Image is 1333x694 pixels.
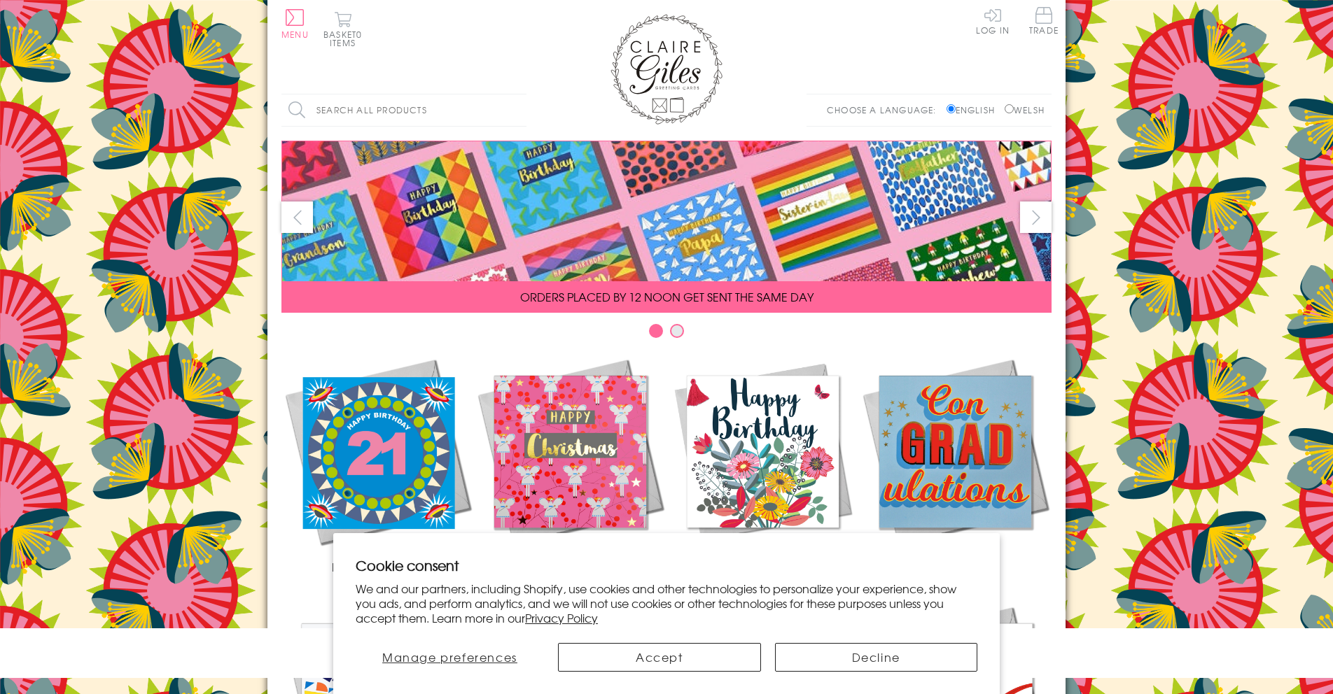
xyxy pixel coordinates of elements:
label: Welsh [1005,104,1045,116]
a: Log In [976,7,1010,34]
span: Menu [281,28,309,41]
a: Birthdays [666,355,859,575]
button: Carousel Page 1 (Current Slide) [649,324,663,338]
button: Accept [558,643,761,672]
button: Carousel Page 2 [670,324,684,338]
button: Manage preferences [356,643,544,672]
span: 0 items [330,28,362,49]
a: Academic [859,355,1052,575]
a: New Releases [281,355,474,575]
button: Basket0 items [323,11,362,47]
p: Choose a language: [827,104,944,116]
span: Manage preferences [382,649,517,665]
input: Search [512,94,526,126]
a: Christmas [474,355,666,575]
input: English [947,104,956,113]
span: New Releases [332,558,424,575]
button: prev [281,201,313,233]
input: Welsh [1005,104,1014,113]
button: Menu [281,9,309,38]
img: Claire Giles Greetings Cards [610,14,723,125]
div: Carousel Pagination [281,323,1052,345]
input: Search all products [281,94,526,126]
a: Trade [1029,7,1059,37]
button: next [1020,201,1052,233]
button: Decline [775,643,978,672]
span: Trade [1029,7,1059,34]
span: ORDERS PLACED BY 12 NOON GET SENT THE SAME DAY [520,288,814,305]
a: Privacy Policy [525,609,598,626]
h2: Cookie consent [356,555,977,575]
p: We and our partners, including Shopify, use cookies and other technologies to personalize your ex... [356,581,977,625]
label: English [947,104,1002,116]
